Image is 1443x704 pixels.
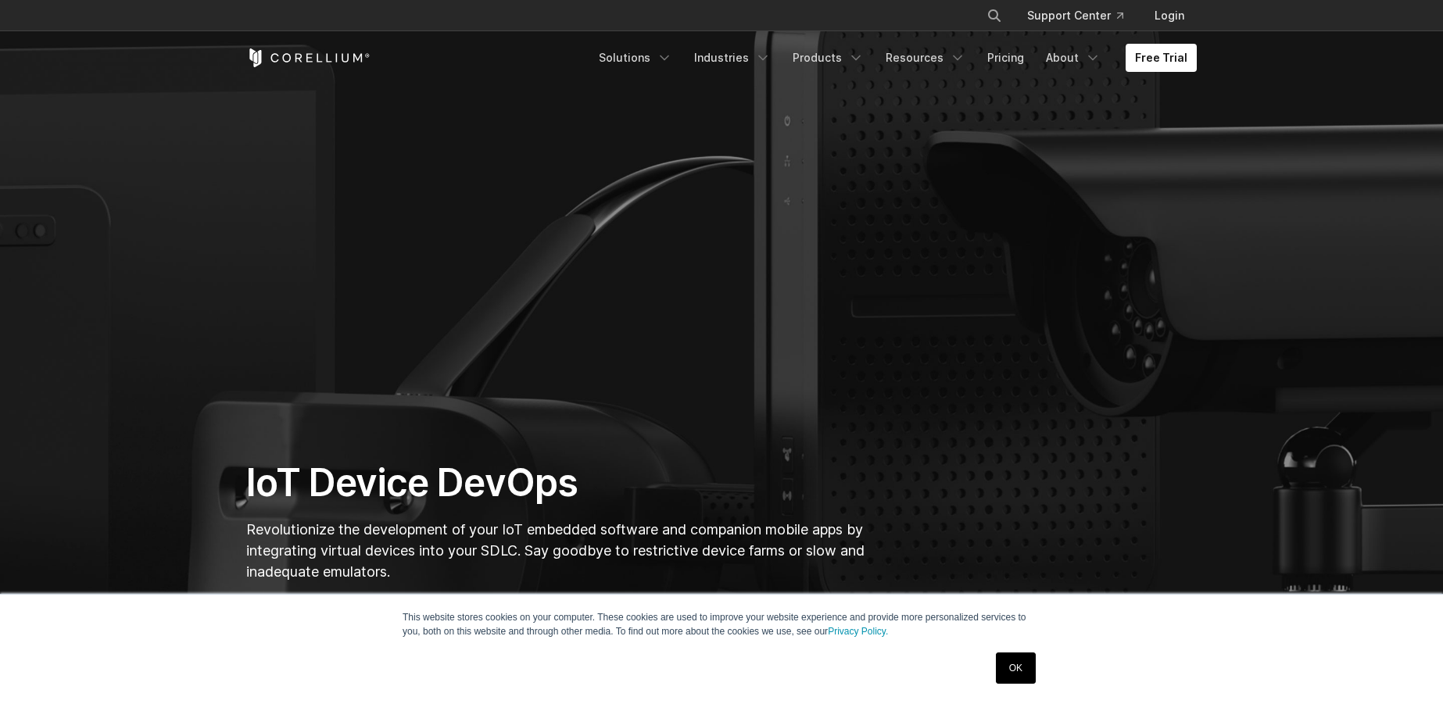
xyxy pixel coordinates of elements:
a: Support Center [1015,2,1136,30]
button: Search [980,2,1008,30]
a: Industries [685,44,780,72]
a: Products [783,44,873,72]
div: Navigation Menu [589,44,1197,72]
a: About [1037,44,1110,72]
a: Login [1142,2,1197,30]
a: Resources [876,44,975,72]
h1: IoT Device DevOps [246,459,869,506]
a: OK [996,652,1036,684]
div: Navigation Menu [968,2,1197,30]
span: Revolutionize the development of your IoT embedded software and companion mobile apps by integrat... [246,521,865,580]
a: Corellium Home [246,48,371,67]
a: Pricing [978,44,1033,72]
a: Solutions [589,44,682,72]
p: This website stores cookies on your computer. These cookies are used to improve your website expe... [403,610,1040,638]
a: Privacy Policy. [828,626,888,637]
a: Free Trial [1126,44,1197,72]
